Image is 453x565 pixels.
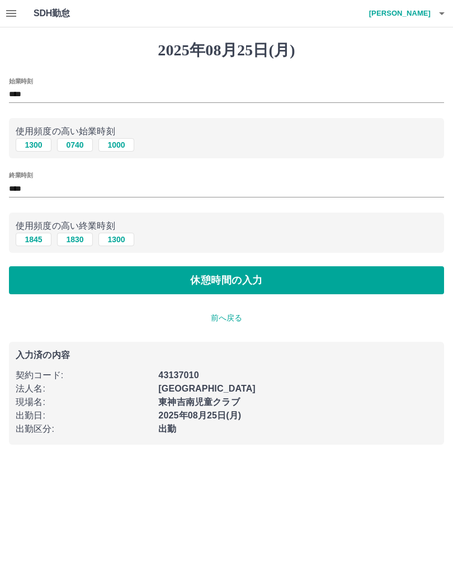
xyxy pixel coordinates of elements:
b: [GEOGRAPHIC_DATA] [158,384,256,393]
b: 東神吉南児童クラブ [158,397,239,407]
p: 使用頻度の高い終業時刻 [16,219,437,233]
p: 契約コード : [16,369,152,382]
button: 1300 [16,138,51,152]
button: 0740 [57,138,93,152]
label: 始業時刻 [9,77,32,85]
button: 1300 [98,233,134,246]
b: 2025年08月25日(月) [158,411,241,420]
button: 1830 [57,233,93,246]
b: 出勤 [158,424,176,434]
p: 法人名 : [16,382,152,396]
label: 終業時刻 [9,171,32,180]
p: 出勤区分 : [16,422,152,436]
b: 43137010 [158,370,199,380]
button: 1845 [16,233,51,246]
p: 現場名 : [16,396,152,409]
button: 休憩時間の入力 [9,266,444,294]
p: 前へ戻る [9,312,444,324]
h1: 2025年08月25日(月) [9,41,444,60]
button: 1000 [98,138,134,152]
p: 出勤日 : [16,409,152,422]
p: 使用頻度の高い始業時刻 [16,125,437,138]
p: 入力済の内容 [16,351,437,360]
